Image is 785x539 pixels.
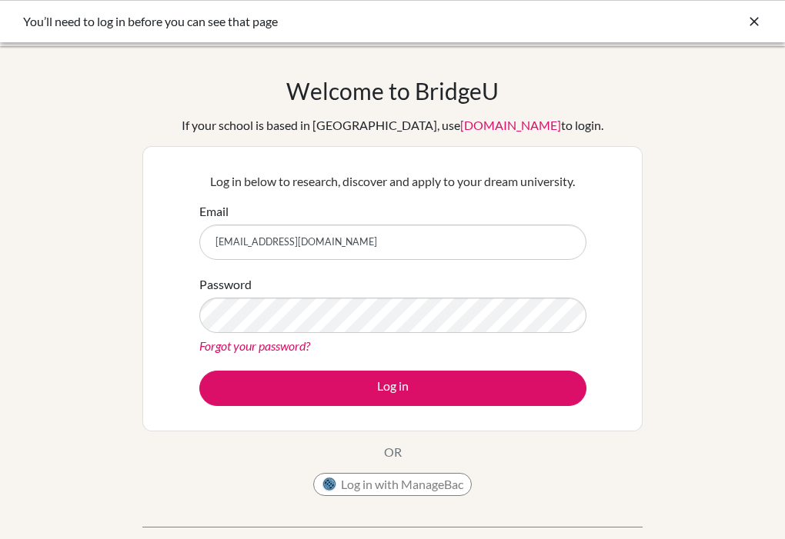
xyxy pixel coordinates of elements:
div: If your school is based in [GEOGRAPHIC_DATA], use to login. [182,116,603,135]
p: OR [384,443,402,461]
button: Log in with ManageBac [313,473,472,496]
button: Log in [199,371,586,406]
p: Log in below to research, discover and apply to your dream university. [199,172,586,191]
label: Password [199,275,252,294]
h1: Welcome to BridgeU [286,77,499,105]
label: Email [199,202,229,221]
a: Forgot your password? [199,338,310,353]
div: You’ll need to log in before you can see that page [23,12,531,31]
a: [DOMAIN_NAME] [460,118,561,132]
